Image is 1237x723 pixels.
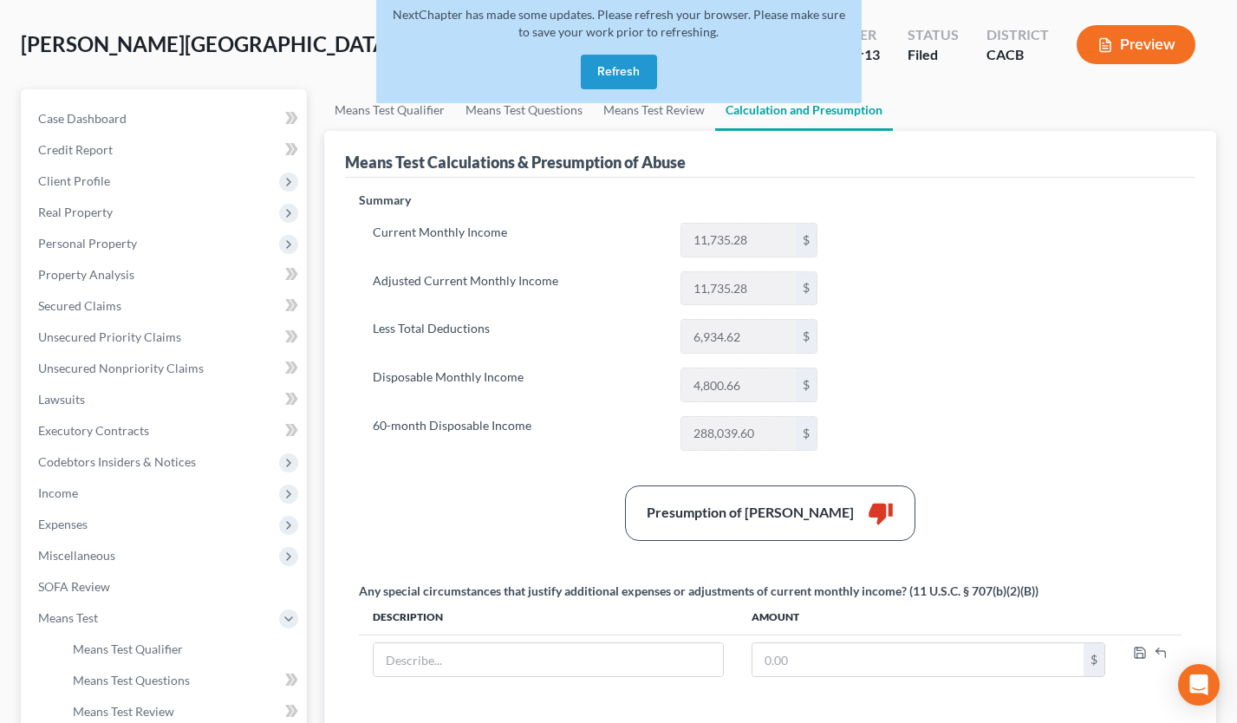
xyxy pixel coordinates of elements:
[796,417,817,450] div: $
[908,45,959,65] div: Filed
[324,89,455,131] a: Means Test Qualifier
[681,417,796,450] input: 0.00
[38,142,113,157] span: Credit Report
[38,361,204,375] span: Unsecured Nonpriority Claims
[38,236,137,251] span: Personal Property
[647,503,854,523] div: Presumption of [PERSON_NAME]
[796,320,817,353] div: $
[38,298,121,313] span: Secured Claims
[38,517,88,531] span: Expenses
[359,583,1038,600] div: Any special circumstances that justify additional expenses or adjustments of current monthly inco...
[73,642,183,656] span: Means Test Qualifier
[364,319,673,354] label: Less Total Deductions
[24,322,307,353] a: Unsecured Priority Claims
[38,454,196,469] span: Codebtors Insiders & Notices
[681,272,796,305] input: 0.00
[796,272,817,305] div: $
[38,205,113,219] span: Real Property
[38,610,98,625] span: Means Test
[393,7,845,39] span: NextChapter has made some updates. Please refresh your browser. Please make sure to save your wor...
[73,673,190,687] span: Means Test Questions
[24,259,307,290] a: Property Analysis
[364,416,673,451] label: 60-month Disposable Income
[59,665,307,696] a: Means Test Questions
[374,643,723,676] input: Describe...
[752,643,1084,676] input: 0.00
[24,134,307,166] a: Credit Report
[24,353,307,384] a: Unsecured Nonpriority Claims
[986,45,1049,65] div: CACB
[38,392,85,407] span: Lawsuits
[73,704,174,719] span: Means Test Review
[59,634,307,665] a: Means Test Qualifier
[359,600,738,635] th: Description
[364,223,673,257] label: Current Monthly Income
[24,103,307,134] a: Case Dashboard
[868,500,894,526] i: thumb_down
[38,485,78,500] span: Income
[38,267,134,282] span: Property Analysis
[681,368,796,401] input: 0.00
[24,384,307,415] a: Lawsuits
[738,600,1119,635] th: Amount
[681,320,796,353] input: 0.00
[796,368,817,401] div: $
[908,25,959,45] div: Status
[1178,664,1220,706] div: Open Intercom Messenger
[38,423,149,438] span: Executory Contracts
[38,579,110,594] span: SOFA Review
[38,329,181,344] span: Unsecured Priority Claims
[24,290,307,322] a: Secured Claims
[986,25,1049,45] div: District
[796,224,817,257] div: $
[864,46,880,62] span: 13
[24,571,307,602] a: SOFA Review
[364,271,673,306] label: Adjusted Current Monthly Income
[38,548,115,563] span: Miscellaneous
[581,55,657,89] button: Refresh
[345,152,686,173] div: Means Test Calculations & Presumption of Abuse
[1077,25,1195,64] button: Preview
[1084,643,1104,676] div: $
[359,192,831,209] p: Summary
[38,111,127,126] span: Case Dashboard
[364,368,673,402] label: Disposable Monthly Income
[38,173,110,188] span: Client Profile
[24,415,307,446] a: Executory Contracts
[681,224,796,257] input: 0.00
[21,31,394,56] span: [PERSON_NAME][GEOGRAPHIC_DATA]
